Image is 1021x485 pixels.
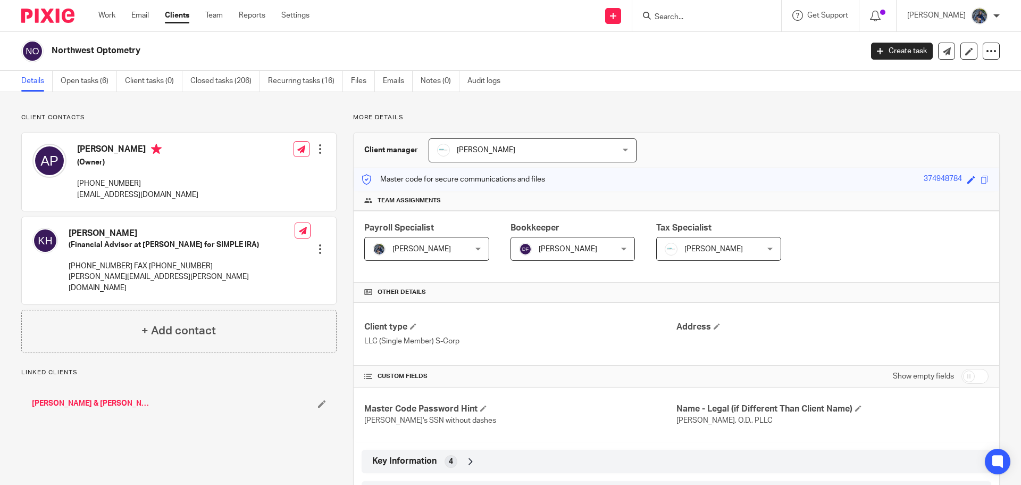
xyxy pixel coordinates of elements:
[383,71,413,92] a: Emails
[907,10,966,21] p: [PERSON_NAME]
[364,145,418,155] h3: Client manager
[190,71,260,92] a: Closed tasks (206)
[151,144,162,154] i: Primary
[32,144,66,178] img: svg%3E
[467,71,508,92] a: Audit logs
[52,45,694,56] h2: Northwest Optometry
[362,174,545,185] p: Master code for secure communications and files
[437,144,450,157] img: _Logo.png
[665,243,677,256] img: _Logo.png
[131,10,149,21] a: Email
[69,228,295,239] h4: [PERSON_NAME]
[165,10,189,21] a: Clients
[21,113,337,122] p: Client contacts
[656,224,712,232] span: Tax Specialist
[32,228,58,253] img: svg%3E
[421,71,459,92] a: Notes (0)
[539,245,597,253] span: [PERSON_NAME]
[21,71,53,92] a: Details
[510,224,559,232] span: Bookkeeper
[281,10,309,21] a: Settings
[141,323,216,339] h4: + Add contact
[807,12,848,19] span: Get Support
[378,196,441,205] span: Team assignments
[69,261,295,272] p: [PHONE_NUMBER] FAX [PHONE_NUMBER]
[373,243,386,256] img: 20210918_184149%20(2).jpg
[21,9,74,23] img: Pixie
[205,10,223,21] a: Team
[684,245,743,253] span: [PERSON_NAME]
[519,243,532,256] img: svg%3E
[77,144,198,157] h4: [PERSON_NAME]
[77,178,198,189] p: [PHONE_NUMBER]
[364,404,676,415] h4: Master Code Password Hint
[21,368,337,377] p: Linked clients
[239,10,265,21] a: Reports
[871,43,933,60] a: Create task
[268,71,343,92] a: Recurring tasks (16)
[77,157,198,168] h5: (Owner)
[353,113,1000,122] p: More details
[676,417,773,424] span: [PERSON_NAME], O.D., PLLC
[32,398,149,409] a: [PERSON_NAME] & [PERSON_NAME]
[372,456,437,467] span: Key Information
[61,71,117,92] a: Open tasks (6)
[364,417,496,424] span: [PERSON_NAME]'s SSN without dashes
[125,71,182,92] a: Client tasks (0)
[924,174,962,186] div: 374948784
[676,404,989,415] h4: Name - Legal (if Different Than Client Name)
[98,10,115,21] a: Work
[364,372,676,381] h4: CUSTOM FIELDS
[364,336,676,347] p: LLC (Single Member) S-Corp
[77,190,198,200] p: [EMAIL_ADDRESS][DOMAIN_NAME]
[676,322,989,333] h4: Address
[392,245,451,253] span: [PERSON_NAME]
[69,240,295,250] h5: (Financial Advisor at [PERSON_NAME] for SIMPLE IRA)
[21,40,44,62] img: svg%3E
[364,322,676,333] h4: Client type
[364,224,434,232] span: Payroll Specialist
[457,146,515,154] span: [PERSON_NAME]
[893,371,954,382] label: Show empty fields
[69,272,295,293] p: [PERSON_NAME][EMAIL_ADDRESS][PERSON_NAME][DOMAIN_NAME]
[351,71,375,92] a: Files
[654,13,749,22] input: Search
[449,456,453,467] span: 4
[971,7,988,24] img: 20210918_184149%20(2).jpg
[378,288,426,297] span: Other details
